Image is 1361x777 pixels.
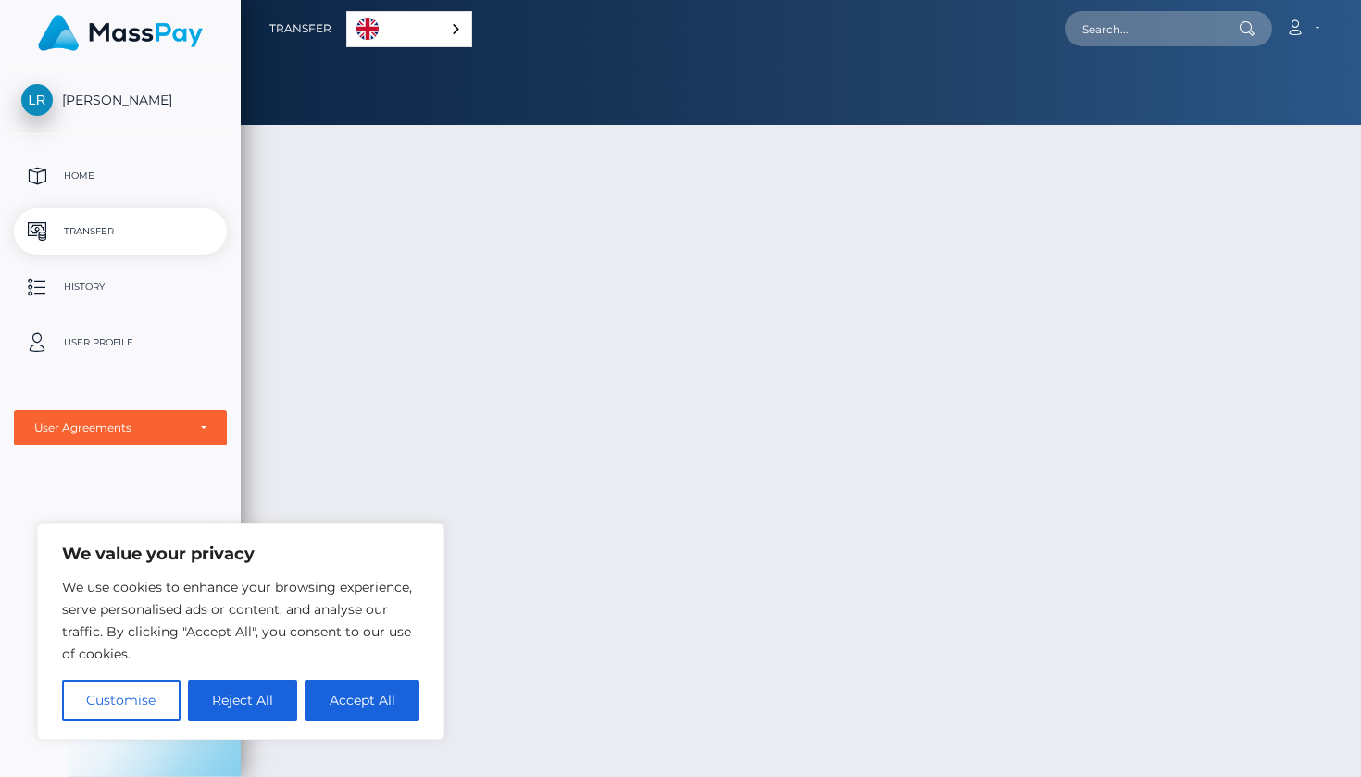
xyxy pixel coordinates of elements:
[14,153,227,199] a: Home
[346,11,472,47] aside: Language selected: English
[34,420,186,435] div: User Agreements
[62,680,181,721] button: Customise
[305,680,419,721] button: Accept All
[62,543,419,565] p: We value your privacy
[346,11,472,47] div: Language
[14,410,227,445] button: User Agreements
[21,162,219,190] p: Home
[21,273,219,301] p: History
[14,264,227,310] a: History
[14,208,227,255] a: Transfer
[14,92,227,108] span: [PERSON_NAME]
[37,523,444,740] div: We value your privacy
[269,9,331,48] a: Transfer
[21,329,219,357] p: User Profile
[347,12,471,46] a: English
[188,680,298,721] button: Reject All
[38,15,203,51] img: MassPay
[1065,11,1239,46] input: Search...
[62,576,419,665] p: We use cookies to enhance your browsing experience, serve personalised ads or content, and analys...
[21,218,219,245] p: Transfer
[14,320,227,366] a: User Profile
